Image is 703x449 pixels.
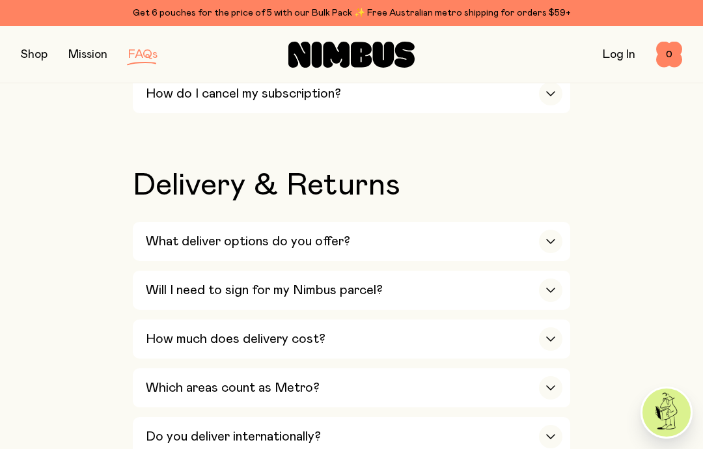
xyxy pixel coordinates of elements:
[146,331,325,347] h3: How much does delivery cost?
[68,49,107,61] a: Mission
[133,320,570,359] button: How much does delivery cost?
[656,42,682,68] button: 0
[146,86,341,102] h3: How do I cancel my subscription?
[133,170,570,201] h2: Delivery & Returns
[133,368,570,407] button: Which areas count as Metro?
[133,271,570,310] button: Will I need to sign for my Nimbus parcel?
[21,5,682,21] div: Get 6 pouches for the price of 5 with our Bulk Pack ✨ Free Australian metro shipping for orders $59+
[128,49,158,61] a: FAQs
[146,234,350,249] h3: What deliver options do you offer?
[133,222,570,261] button: What deliver options do you offer?
[133,74,570,113] button: How do I cancel my subscription?
[146,282,383,298] h3: Will I need to sign for my Nimbus parcel?
[146,380,320,396] h3: Which areas count as Metro?
[642,388,691,437] img: agent
[146,429,321,444] h3: Do you deliver internationally?
[603,49,635,61] a: Log In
